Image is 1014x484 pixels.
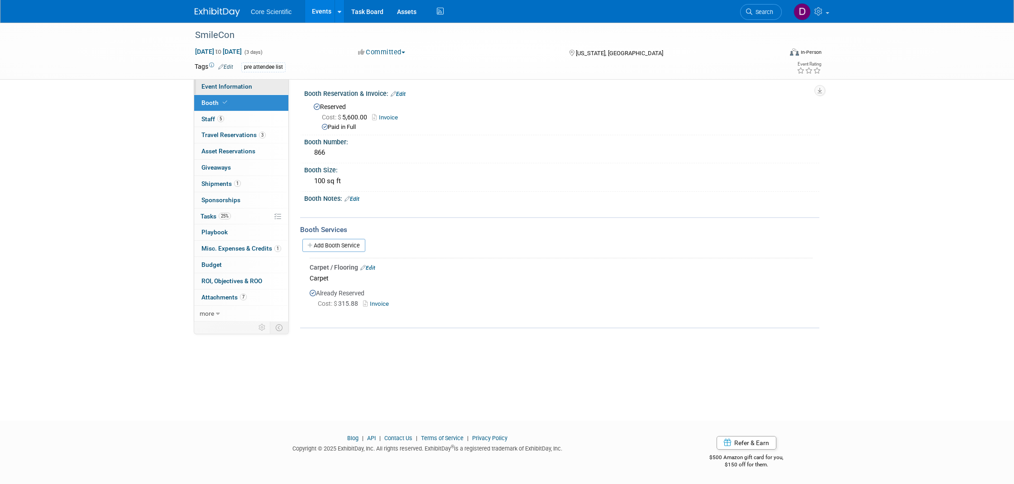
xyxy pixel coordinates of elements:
[201,261,222,268] span: Budget
[218,64,233,70] a: Edit
[304,163,819,175] div: Booth Size:
[363,300,392,307] a: Invoice
[200,310,214,317] span: more
[800,49,822,56] div: In-Person
[194,192,288,208] a: Sponsorships
[794,3,811,20] img: Dan Boro
[240,294,247,300] span: 7
[194,289,288,305] a: Attachments7
[311,146,813,160] div: 866
[192,27,768,43] div: SmileCon
[194,273,288,289] a: ROI, Objectives & ROO
[311,100,813,132] div: Reserved
[717,436,776,450] a: Refer & Earn
[304,135,819,147] div: Booth Number:
[377,435,383,441] span: |
[391,91,406,97] a: Edit
[201,180,241,187] span: Shipments
[194,95,288,111] a: Booth
[465,435,471,441] span: |
[355,47,409,57] button: Committed
[310,284,813,317] div: Already Reserved
[201,83,252,90] span: Event Information
[254,322,270,333] td: Personalize Event Tab Strip
[201,294,247,301] span: Attachments
[384,435,412,441] a: Contact Us
[360,265,375,271] a: Edit
[576,50,663,57] span: [US_STATE], [GEOGRAPHIC_DATA]
[201,245,281,252] span: Misc. Expenses & Credits
[752,9,773,15] span: Search
[194,160,288,176] a: Giveaways
[728,47,822,61] div: Event Format
[244,49,263,55] span: (3 days)
[318,300,362,307] span: 315.88
[421,435,464,441] a: Terms of Service
[201,115,224,123] span: Staff
[223,100,227,105] i: Booth reservation complete
[214,48,223,55] span: to
[302,239,365,252] a: Add Booth Service
[251,8,292,15] span: Core Scientific
[241,62,286,72] div: pre attendee list
[360,435,366,441] span: |
[304,192,819,204] div: Booth Notes:
[310,272,813,284] div: Carpet
[304,87,819,99] div: Booth Reservation & Invoice:
[674,448,820,469] div: $500 Amazon gift card for you,
[472,435,507,441] a: Privacy Policy
[322,114,342,121] span: Cost: $
[270,322,289,333] td: Toggle Event Tabs
[194,176,288,192] a: Shipments1
[367,435,376,441] a: API
[201,99,229,106] span: Booth
[322,123,813,132] div: Paid in Full
[195,62,233,72] td: Tags
[347,435,359,441] a: Blog
[201,147,255,155] span: Asset Reservations
[201,196,240,204] span: Sponsorships
[451,444,454,449] sup: ®
[201,228,228,236] span: Playbook
[201,131,266,138] span: Travel Reservations
[372,114,402,121] a: Invoice
[310,263,813,272] div: Carpet / Flooring
[194,127,288,143] a: Travel Reservations3
[274,245,281,252] span: 1
[414,435,420,441] span: |
[194,143,288,159] a: Asset Reservations
[217,115,224,122] span: 5
[194,79,288,95] a: Event Information
[195,47,242,56] span: [DATE] [DATE]
[318,300,338,307] span: Cost: $
[790,48,799,56] img: Format-Inperson.png
[194,306,288,322] a: more
[201,164,231,171] span: Giveaways
[201,213,231,220] span: Tasks
[311,174,813,188] div: 100 sq ft
[195,442,660,453] div: Copyright © 2025 ExhibitDay, Inc. All rights reserved. ExhibitDay is a registered trademark of Ex...
[195,8,240,17] img: ExhibitDay
[194,209,288,224] a: Tasks25%
[194,111,288,127] a: Staff5
[194,241,288,256] a: Misc. Expenses & Credits1
[259,132,266,138] span: 3
[797,62,821,66] div: Event Rating
[674,461,820,469] div: $150 off for them.
[344,196,359,202] a: Edit
[219,213,231,219] span: 25%
[234,180,241,187] span: 1
[201,277,262,285] span: ROI, Objectives & ROO
[194,257,288,273] a: Budget
[194,224,288,240] a: Playbook
[740,4,782,20] a: Search
[322,114,371,121] span: 5,600.00
[300,225,819,235] div: Booth Services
